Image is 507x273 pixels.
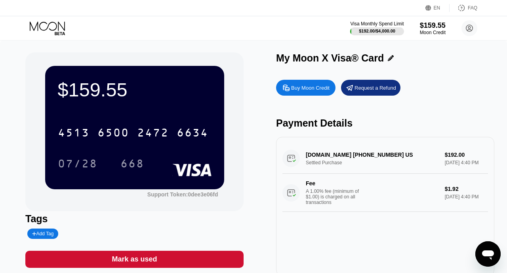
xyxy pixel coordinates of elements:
[359,29,395,33] div: $192.00 / $4,000.00
[27,229,58,239] div: Add Tag
[25,251,244,268] div: Mark as used
[25,213,244,225] div: Tags
[355,85,396,91] div: Request a Refund
[58,79,212,101] div: $159.55
[420,21,446,35] div: $159.55Moon Credit
[445,194,488,200] div: [DATE] 4:40 PM
[306,180,361,186] div: Fee
[58,158,97,171] div: 07/28
[53,123,213,142] div: 4513650024726634
[147,191,218,198] div: Support Token: 0dee3e06fd
[350,21,404,35] div: Visa Monthly Spend Limit$192.00/$4,000.00
[425,4,450,12] div: EN
[350,21,404,27] div: Visa Monthly Spend Limit
[112,255,157,264] div: Mark as used
[52,154,103,173] div: 07/28
[177,127,208,140] div: 6634
[276,117,494,129] div: Payment Details
[120,158,144,171] div: 668
[147,191,218,198] div: Support Token:0dee3e06fd
[137,127,169,140] div: 2472
[276,80,335,96] div: Buy Moon Credit
[306,188,365,205] div: A 1.00% fee (minimum of $1.00) is charged on all transactions
[97,127,129,140] div: 6500
[468,5,477,11] div: FAQ
[32,231,53,236] div: Add Tag
[282,174,488,212] div: FeeA 1.00% fee (minimum of $1.00) is charged on all transactions$1.92[DATE] 4:40 PM
[450,4,477,12] div: FAQ
[291,85,330,91] div: Buy Moon Credit
[420,30,446,35] div: Moon Credit
[420,21,446,30] div: $159.55
[276,52,384,64] div: My Moon X Visa® Card
[475,241,501,267] iframe: Button to launch messaging window, conversation in progress
[434,5,440,11] div: EN
[58,127,90,140] div: 4513
[445,186,488,192] div: $1.92
[114,154,150,173] div: 668
[341,80,400,96] div: Request a Refund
